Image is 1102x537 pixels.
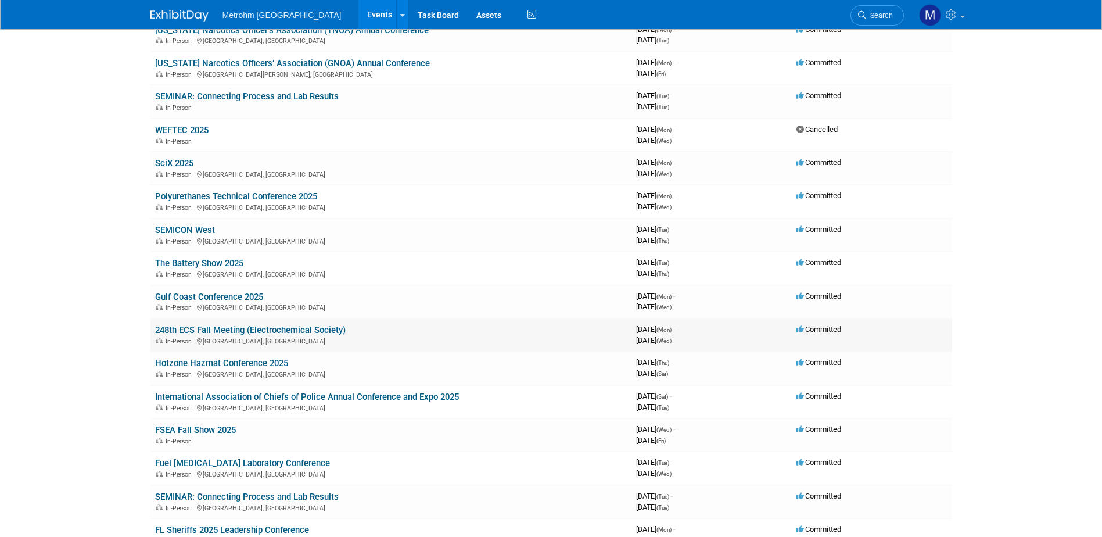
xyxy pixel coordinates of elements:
[656,471,672,477] span: (Wed)
[155,292,263,302] a: Gulf Coast Conference 2025
[636,191,675,200] span: [DATE]
[850,5,904,26] a: Search
[673,158,675,167] span: -
[636,469,672,478] span: [DATE]
[636,225,673,234] span: [DATE]
[656,37,669,44] span: (Tue)
[796,458,841,467] span: Committed
[156,438,163,443] img: In-Person Event
[636,269,669,278] span: [DATE]
[796,325,841,334] span: Committed
[796,392,841,400] span: Committed
[166,37,195,45] span: In-Person
[166,271,195,278] span: In-Person
[636,392,672,400] span: [DATE]
[656,71,666,77] span: (Fri)
[155,191,317,202] a: Polyurethanes Technical Conference 2025
[796,358,841,367] span: Committed
[155,69,627,78] div: [GEOGRAPHIC_DATA][PERSON_NAME], [GEOGRAPHIC_DATA]
[636,35,669,44] span: [DATE]
[155,336,627,345] div: [GEOGRAPHIC_DATA], [GEOGRAPHIC_DATA]
[155,369,627,378] div: [GEOGRAPHIC_DATA], [GEOGRAPHIC_DATA]
[166,304,195,312] span: In-Person
[155,403,627,412] div: [GEOGRAPHIC_DATA], [GEOGRAPHIC_DATA]
[796,25,841,34] span: Committed
[673,325,675,334] span: -
[656,160,672,166] span: (Mon)
[636,302,672,311] span: [DATE]
[671,358,673,367] span: -
[156,404,163,410] img: In-Person Event
[673,425,675,434] span: -
[156,71,163,77] img: In-Person Event
[636,403,669,411] span: [DATE]
[166,138,195,145] span: In-Person
[636,169,672,178] span: [DATE]
[656,204,672,210] span: (Wed)
[636,202,672,211] span: [DATE]
[166,438,195,445] span: In-Person
[656,138,672,144] span: (Wed)
[671,91,673,100] span: -
[656,293,672,300] span: (Mon)
[636,58,675,67] span: [DATE]
[656,438,666,444] span: (Fri)
[796,492,841,500] span: Committed
[166,71,195,78] span: In-Person
[166,238,195,245] span: In-Person
[656,404,669,411] span: (Tue)
[656,193,672,199] span: (Mon)
[155,392,459,402] a: International Association of Chiefs of Police Annual Conference and Expo 2025
[155,302,627,312] div: [GEOGRAPHIC_DATA], [GEOGRAPHIC_DATA]
[673,292,675,300] span: -
[156,138,163,144] img: In-Person Event
[156,371,163,377] img: In-Person Event
[166,504,195,512] span: In-Person
[656,327,672,333] span: (Mon)
[656,260,669,266] span: (Tue)
[155,58,430,69] a: [US_STATE] Narcotics Officers’ Association (GNOA) Annual Conference
[796,191,841,200] span: Committed
[796,91,841,100] span: Committed
[166,171,195,178] span: In-Person
[656,493,669,500] span: (Tue)
[155,469,627,478] div: [GEOGRAPHIC_DATA], [GEOGRAPHIC_DATA]
[155,525,309,535] a: FL Sheriffs 2025 Leadership Conference
[636,136,672,145] span: [DATE]
[656,104,669,110] span: (Tue)
[156,471,163,477] img: In-Person Event
[636,425,675,434] span: [DATE]
[636,436,666,445] span: [DATE]
[155,325,346,335] a: 248th ECS Fall Meeting (Electrochemical Society)
[796,58,841,67] span: Committed
[636,325,675,334] span: [DATE]
[656,504,669,511] span: (Tue)
[656,427,672,433] span: (Wed)
[222,10,342,20] span: Metrohm [GEOGRAPHIC_DATA]
[155,225,215,235] a: SEMICON West
[670,392,672,400] span: -
[673,525,675,534] span: -
[796,158,841,167] span: Committed
[656,527,672,533] span: (Mon)
[656,238,669,244] span: (Thu)
[636,492,673,500] span: [DATE]
[156,171,163,177] img: In-Person Event
[166,471,195,478] span: In-Person
[156,104,163,110] img: In-Person Event
[656,371,668,377] span: (Sat)
[796,525,841,534] span: Committed
[636,236,669,245] span: [DATE]
[155,458,330,468] a: Fuel [MEDICAL_DATA] Laboratory Conference
[156,271,163,277] img: In-Person Event
[166,371,195,378] span: In-Person
[796,125,838,134] span: Cancelled
[671,492,673,500] span: -
[636,125,675,134] span: [DATE]
[156,504,163,510] img: In-Person Event
[166,404,195,412] span: In-Person
[636,158,675,167] span: [DATE]
[656,127,672,133] span: (Mon)
[155,503,627,512] div: [GEOGRAPHIC_DATA], [GEOGRAPHIC_DATA]
[155,202,627,212] div: [GEOGRAPHIC_DATA], [GEOGRAPHIC_DATA]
